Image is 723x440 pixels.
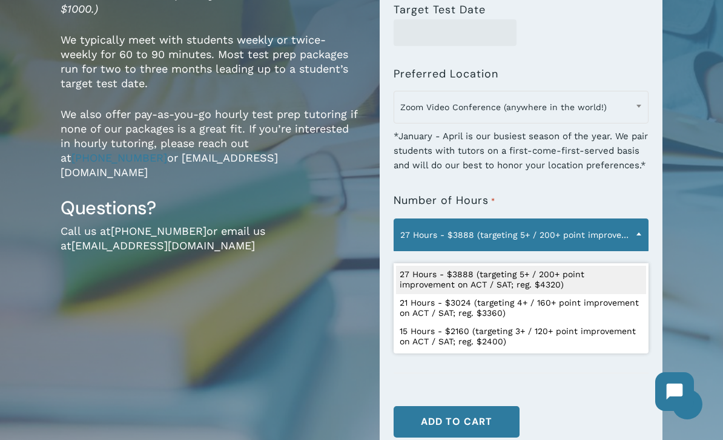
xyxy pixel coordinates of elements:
a: [EMAIL_ADDRESS][DOMAIN_NAME] [71,239,255,252]
button: Add to cart [394,406,520,438]
span: Zoom Video Conference (anywhere in the world!) [394,94,647,120]
span: 27 Hours - $3888 (targeting 5+ / 200+ point improvement on ACT / SAT; reg. $4320) [394,222,647,248]
div: *January - April is our busiest season of the year. We pair students with tutors on a first-come-... [394,121,648,172]
label: Preferred Location [394,68,498,80]
li: 15 Hours - $2160 (targeting 3+ / 120+ point improvement on ACT / SAT; reg. $2400) [396,323,645,351]
label: Target Test Date [394,4,486,16]
li: 21 Hours - $3024 (targeting 4+ / 160+ point improvement on ACT / SAT; reg. $3360) [396,294,645,323]
p: We also offer pay-as-you-go hourly test prep tutoring if none of our packages is a great fit. If ... [61,107,361,196]
a: [PHONE_NUMBER] [71,151,167,164]
p: We typically meet with students weekly or twice-weekly for 60 to 90 minutes. Most test prep packa... [61,33,361,107]
span: Zoom Video Conference (anywhere in the world!) [394,91,648,123]
h3: Questions? [61,196,361,220]
span: 27 Hours - $3888 (targeting 5+ / 200+ point improvement on ACT / SAT; reg. $4320) [394,218,648,251]
iframe: Chatbot [643,360,706,423]
a: [PHONE_NUMBER] [111,225,206,237]
li: 27 Hours - $3888 (targeting 5+ / 200+ point improvement on ACT / SAT; reg. $4320) [396,266,645,294]
label: Number of Hours [394,194,495,208]
iframe: reCAPTCHA [394,258,578,306]
p: Call us at or email us at [61,224,361,269]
